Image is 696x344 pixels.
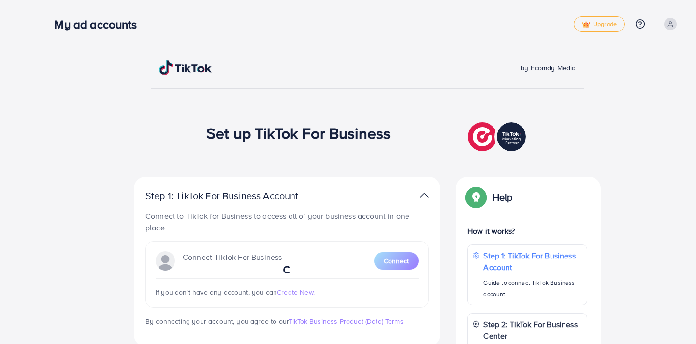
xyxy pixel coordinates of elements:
[467,225,587,237] p: How it works?
[582,21,590,28] img: tick
[468,120,528,154] img: TikTok partner
[574,16,625,32] a: tickUpgrade
[54,17,145,31] h3: My ad accounts
[159,60,212,75] img: TikTok
[521,63,576,72] span: by Ecomdy Media
[206,124,391,142] h1: Set up TikTok For Business
[483,250,582,273] p: Step 1: TikTok For Business Account
[467,188,485,206] img: Popup guide
[582,21,617,28] span: Upgrade
[483,318,582,342] p: Step 2: TikTok For Business Center
[483,277,582,300] p: Guide to connect TikTok Business account
[493,191,513,203] p: Help
[420,188,429,202] img: TikTok partner
[145,190,329,201] p: Step 1: TikTok For Business Account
